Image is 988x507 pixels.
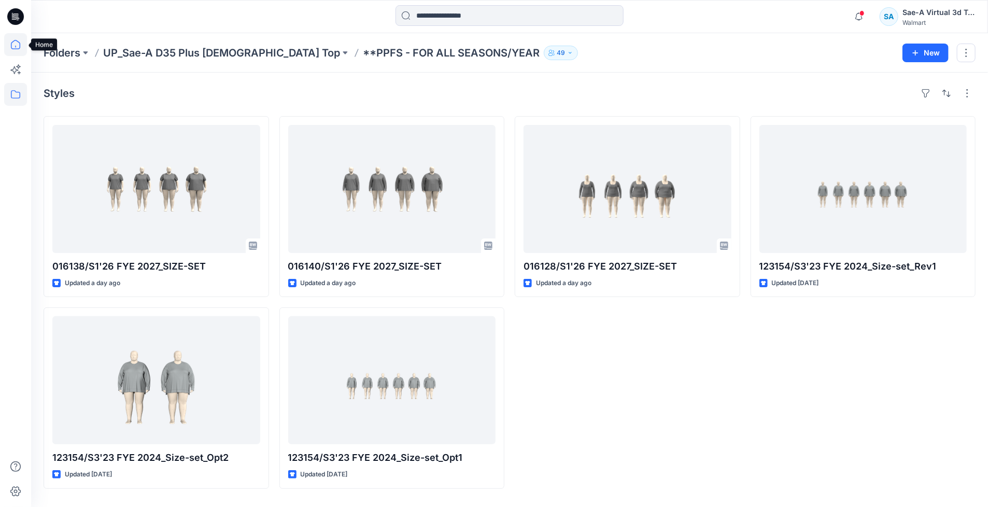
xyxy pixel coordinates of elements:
[759,259,967,274] p: 123154/S3'23 FYE 2024_Size-set_Rev1
[301,469,348,480] p: Updated [DATE]
[880,7,898,26] div: SA
[103,46,340,60] a: UP_Sae-A D35 Plus [DEMOGRAPHIC_DATA] Top
[902,6,975,19] div: Sae-A Virtual 3d Team
[363,46,540,60] p: **PPFS - FOR ALL SEASONS/YEAR
[544,46,578,60] button: 49
[301,278,356,289] p: Updated a day ago
[524,259,731,274] p: 016128/S1'26 FYE 2027_SIZE-SET
[65,278,120,289] p: Updated a day ago
[288,316,496,444] a: 123154/S3'23 FYE 2024_Size-set_Opt1
[759,125,967,253] a: 123154/S3'23 FYE 2024_Size-set_Rev1
[288,125,496,253] a: 016140/S1'26 FYE 2027_SIZE-SET
[52,259,260,274] p: 016138/S1'26 FYE 2027_SIZE-SET
[288,259,496,274] p: 016140/S1'26 FYE 2027_SIZE-SET
[902,44,949,62] button: New
[52,316,260,444] a: 123154/S3'23 FYE 2024_Size-set_Opt2
[44,46,80,60] a: Folders
[524,125,731,253] a: 016128/S1'26 FYE 2027_SIZE-SET
[65,469,112,480] p: Updated [DATE]
[902,19,975,26] div: Walmart
[536,278,591,289] p: Updated a day ago
[52,450,260,465] p: 123154/S3'23 FYE 2024_Size-set_Opt2
[52,125,260,253] a: 016138/S1'26 FYE 2027_SIZE-SET
[557,47,565,59] p: 49
[288,450,496,465] p: 123154/S3'23 FYE 2024_Size-set_Opt1
[772,278,819,289] p: Updated [DATE]
[44,87,75,100] h4: Styles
